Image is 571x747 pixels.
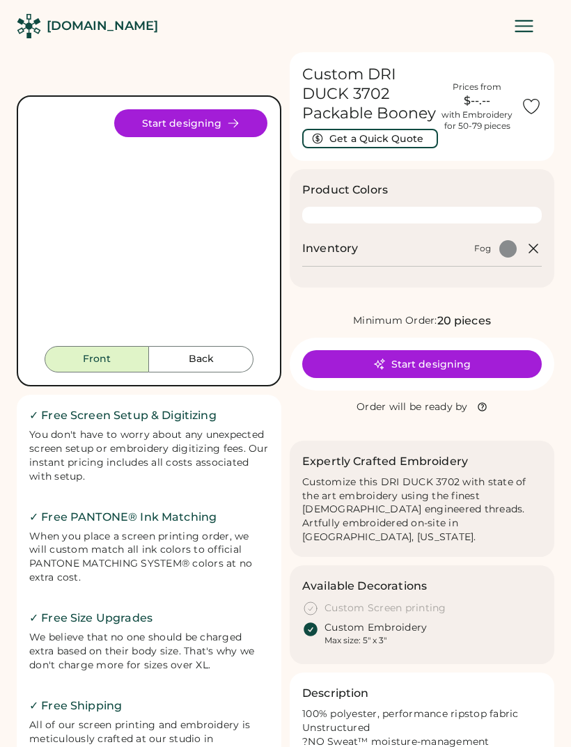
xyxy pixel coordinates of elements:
[324,621,427,635] div: Custom Embroidery
[357,400,468,414] div: Order will be ready by
[45,346,149,372] button: Front
[302,129,438,148] button: Get a Quick Quote
[437,313,491,329] div: 20 pieces
[302,240,358,257] h2: Inventory
[31,109,267,346] img: 3702 - Fog Front Image
[302,453,468,470] h2: Expertly Crafted Embroidery
[29,509,269,526] h2: ✓ Free PANTONE® Ink Matching
[31,109,267,346] div: 3702 Style Image
[29,631,269,673] div: We believe that no one should be charged extra based on their body size. That's why we don't char...
[474,243,491,254] div: Fog
[17,14,41,38] img: Rendered Logo - Screens
[29,407,269,424] h2: ✓ Free Screen Setup & Digitizing
[47,17,158,35] div: [DOMAIN_NAME]
[441,93,513,109] div: $--.--
[149,346,253,372] button: Back
[29,530,269,585] div: When you place a screen printing order, we will custom match all ink colors to official PANTONE M...
[353,314,437,328] div: Minimum Order:
[302,65,441,123] h1: Custom DRI DUCK 3702 Packable Booney
[29,698,269,714] h2: ✓ Free Shipping
[441,109,513,132] div: with Embroidery for 50-79 pieces
[302,578,427,595] h3: Available Decorations
[302,182,388,198] h3: Product Colors
[324,601,446,615] div: Custom Screen printing
[114,109,267,137] button: Start designing
[29,610,269,627] h2: ✓ Free Size Upgrades
[29,428,269,484] div: You don't have to worry about any unexpected screen setup or embroidery digitizing fees. Our inst...
[302,350,542,378] button: Start designing
[324,635,386,646] div: Max size: 5" x 3"
[453,81,501,93] div: Prices from
[302,685,369,702] h3: Description
[302,475,542,544] div: Customize this DRI DUCK 3702 with state of the art embroidery using the finest [DEMOGRAPHIC_DATA]...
